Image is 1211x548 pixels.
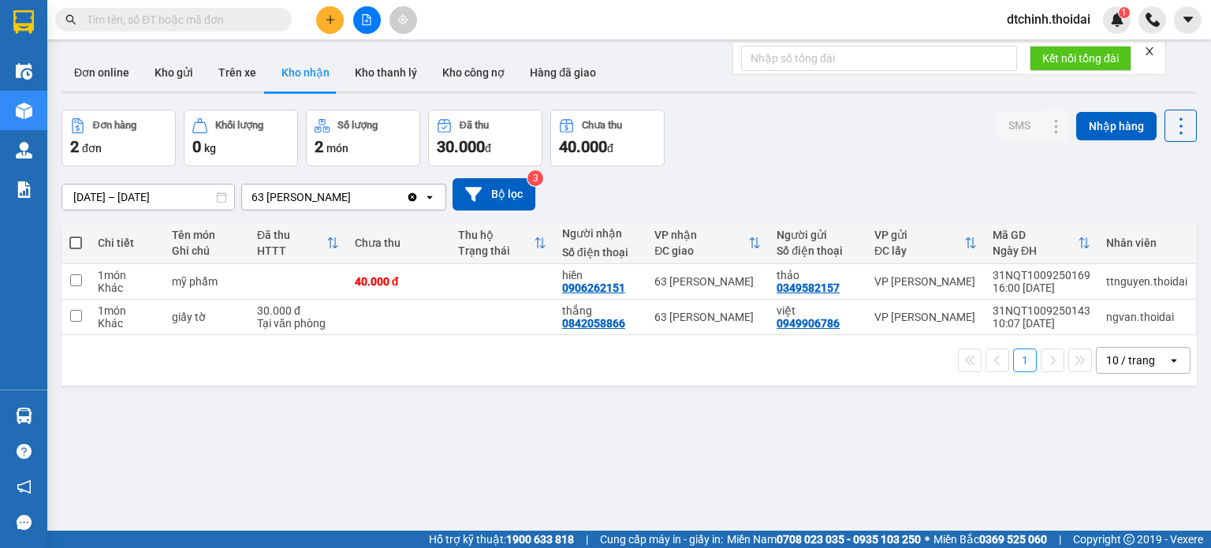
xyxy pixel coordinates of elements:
[979,533,1047,546] strong: 0369 525 060
[1121,7,1127,18] span: 1
[1174,6,1202,34] button: caret-down
[562,246,639,259] div: Số điện thoại
[269,54,342,91] button: Kho nhận
[562,269,639,281] div: hiền
[1146,13,1160,27] img: phone-icon
[993,269,1090,281] div: 31NQT1009250169
[994,9,1103,29] span: dtchinh.thoidai
[874,229,964,241] div: VP gửi
[62,185,234,210] input: Select a date range.
[423,191,436,203] svg: open
[562,227,639,240] div: Người nhận
[82,142,102,155] span: đơn
[17,479,32,494] span: notification
[98,281,156,294] div: Khác
[325,14,336,25] span: plus
[527,170,543,186] sup: 3
[87,11,273,28] input: Tìm tên, số ĐT hoặc mã đơn
[184,110,298,166] button: Khối lượng0kg
[326,142,348,155] span: món
[16,408,32,424] img: warehouse-icon
[257,229,326,241] div: Đã thu
[993,229,1078,241] div: Mã GD
[98,304,156,317] div: 1 món
[342,54,430,91] button: Kho thanh lý
[1059,531,1061,548] span: |
[257,244,326,257] div: HTTT
[429,531,574,548] span: Hỗ trợ kỹ thuật:
[993,244,1078,257] div: Ngày ĐH
[204,142,216,155] span: kg
[172,275,241,288] div: mỹ phẩm
[777,281,840,294] div: 0349582157
[206,54,269,91] button: Trên xe
[389,6,417,34] button: aim
[172,244,241,257] div: Ghi chú
[562,281,625,294] div: 0906262151
[559,137,607,156] span: 40.000
[406,191,419,203] svg: Clear value
[1144,46,1155,57] span: close
[353,6,381,34] button: file-add
[172,229,241,241] div: Tên món
[316,6,344,34] button: plus
[1030,46,1131,71] button: Kết nối tổng đài
[1013,349,1037,372] button: 1
[361,14,372,25] span: file-add
[777,229,859,241] div: Người gửi
[1106,311,1187,323] div: ngvan.thoidai
[1181,13,1195,27] span: caret-down
[453,178,535,211] button: Bộ lọc
[562,317,625,330] div: 0842058866
[172,311,241,323] div: giấy tờ
[874,275,977,288] div: VP [PERSON_NAME]
[985,222,1098,264] th: Toggle SortBy
[430,54,517,91] button: Kho công nợ
[646,222,769,264] th: Toggle SortBy
[1042,50,1119,67] span: Kết nối tổng đài
[993,317,1090,330] div: 10:07 [DATE]
[777,304,859,317] div: việt
[93,120,136,131] div: Đơn hàng
[777,317,840,330] div: 0949906786
[252,189,351,205] div: 63 [PERSON_NAME]
[654,275,761,288] div: 63 [PERSON_NAME]
[874,311,977,323] div: VP [PERSON_NAME]
[1106,352,1155,368] div: 10 / trang
[925,536,930,542] span: ⚪️
[315,137,323,156] span: 2
[306,110,420,166] button: Số lượng2món
[727,531,921,548] span: Miền Nam
[142,54,206,91] button: Kho gửi
[874,244,964,257] div: ĐC lấy
[1168,354,1180,367] svg: open
[654,311,761,323] div: 63 [PERSON_NAME]
[460,120,489,131] div: Đã thu
[13,10,34,34] img: logo-vxr
[654,244,748,257] div: ĐC giao
[450,222,554,264] th: Toggle SortBy
[70,137,79,156] span: 2
[741,46,1017,71] input: Nhập số tổng đài
[933,531,1047,548] span: Miền Bắc
[866,222,985,264] th: Toggle SortBy
[17,515,32,530] span: message
[1123,534,1135,545] span: copyright
[16,63,32,80] img: warehouse-icon
[17,444,32,459] span: question-circle
[352,189,354,205] input: Selected 63 Trần Quang Tặng.
[65,14,76,25] span: search
[607,142,613,155] span: đ
[257,304,339,317] div: 30.000 đ
[16,142,32,158] img: warehouse-icon
[582,120,622,131] div: Chưa thu
[1106,237,1187,249] div: Nhân viên
[458,229,534,241] div: Thu hộ
[249,222,347,264] th: Toggle SortBy
[777,244,859,257] div: Số điện thoại
[777,533,921,546] strong: 0708 023 035 - 0935 103 250
[993,281,1090,294] div: 16:00 [DATE]
[61,54,142,91] button: Đơn online
[777,269,859,281] div: thảo
[562,304,639,317] div: thắng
